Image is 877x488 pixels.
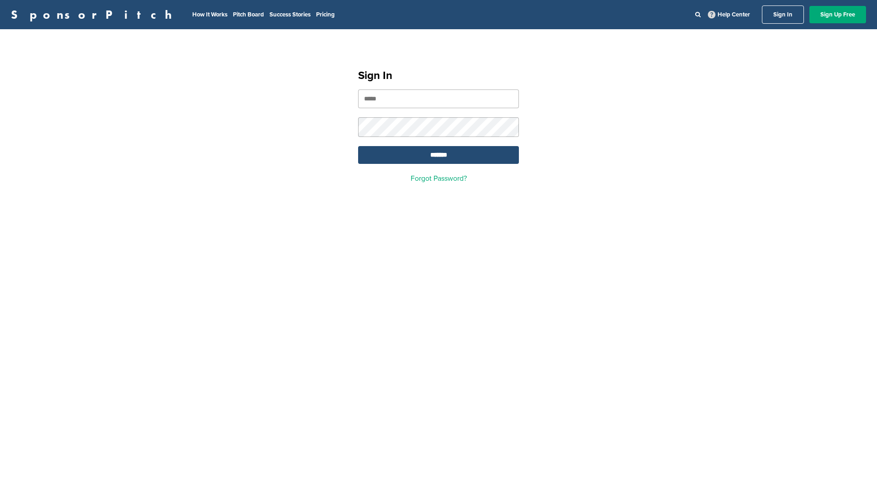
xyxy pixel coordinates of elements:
a: Forgot Password? [411,174,467,183]
a: Help Center [706,9,752,20]
a: How It Works [192,11,227,18]
h1: Sign In [358,68,519,84]
a: SponsorPitch [11,9,178,21]
a: Sign Up Free [809,6,866,23]
a: Pricing [316,11,335,18]
a: Pitch Board [233,11,264,18]
a: Success Stories [269,11,311,18]
a: Sign In [762,5,804,24]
